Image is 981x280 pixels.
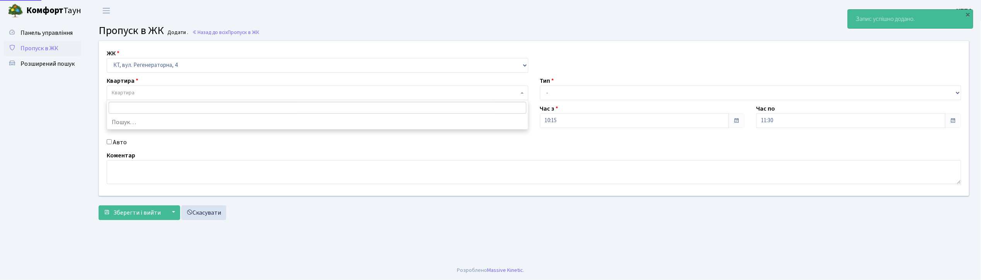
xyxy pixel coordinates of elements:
label: Час по [756,104,775,113]
label: Коментар [107,151,135,160]
span: Панель управління [20,29,73,37]
span: Пропуск в ЖК [99,23,164,38]
span: Пропуск в ЖК [20,44,58,53]
a: Пропуск в ЖК [4,41,81,56]
b: КПП4 [957,7,972,15]
a: Панель управління [4,25,81,41]
label: ЖК [107,49,119,58]
b: Комфорт [26,4,63,17]
a: Скасувати [181,205,226,220]
label: Квартира [107,76,138,85]
small: Додати . [166,29,189,36]
span: Розширений пошук [20,60,75,68]
a: Розширений пошук [4,56,81,72]
label: Час з [540,104,559,113]
label: Авто [113,138,127,147]
li: Пошук… [107,115,528,129]
div: Запис успішно додано. [848,10,973,28]
button: Переключити навігацію [97,4,116,17]
a: Massive Kinetic [487,266,523,274]
button: Зберегти і вийти [99,205,166,220]
img: logo.png [8,3,23,19]
a: КПП4 [957,6,972,15]
a: Назад до всіхПропуск в ЖК [192,29,259,36]
span: Таун [26,4,81,17]
span: Квартира [112,89,135,97]
span: Зберегти і вийти [113,208,161,217]
span: Пропуск в ЖК [228,29,259,36]
div: × [964,10,972,18]
label: Тип [540,76,554,85]
div: Розроблено . [457,266,524,275]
